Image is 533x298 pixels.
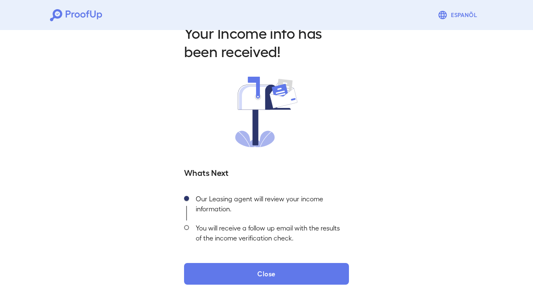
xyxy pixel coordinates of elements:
[184,166,349,178] h5: Whats Next
[189,191,349,220] div: Our Leasing agent will review your income information.
[434,7,483,23] button: Espanõl
[235,77,298,147] img: received.svg
[189,220,349,250] div: You will receive a follow up email with the results of the income verification check.
[184,263,349,285] button: Close
[184,23,349,60] h2: Your Income info has been received!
